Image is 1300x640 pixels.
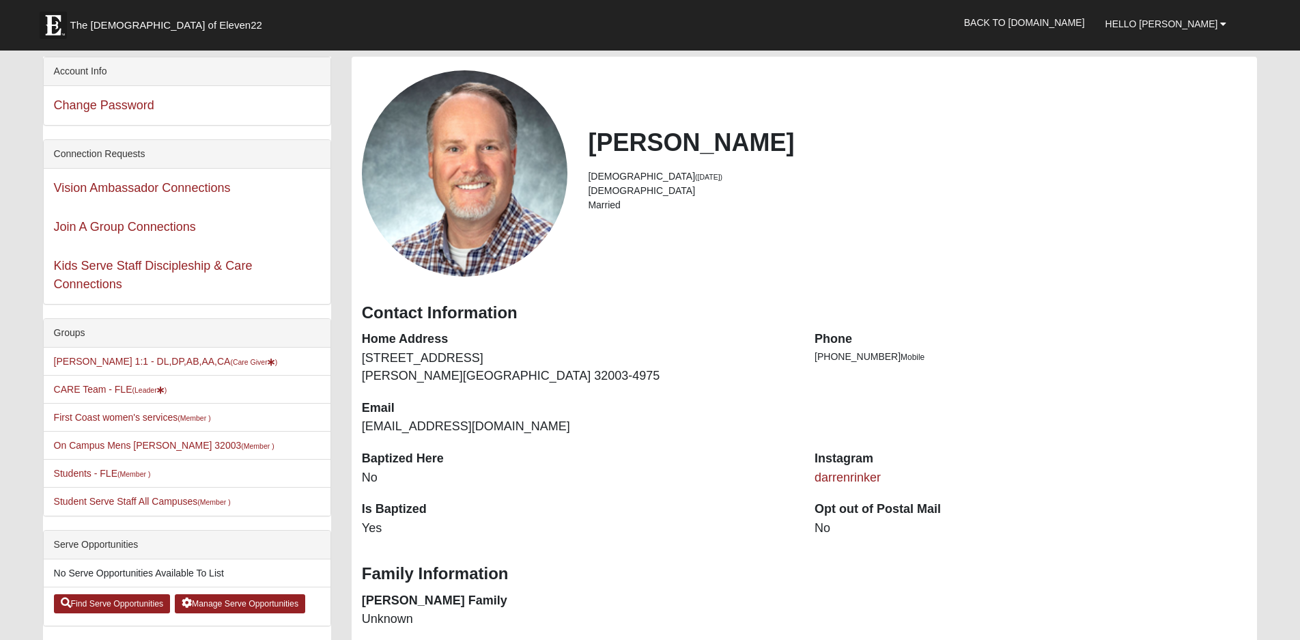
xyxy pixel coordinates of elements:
[588,169,1247,184] li: [DEMOGRAPHIC_DATA]
[44,531,330,559] div: Serve Opportunities
[54,356,278,367] a: [PERSON_NAME] 1:1 - DL,DP,AB,AA,CA(Care Giver)
[54,468,151,479] a: Students - FLE(Member )
[815,450,1247,468] dt: Instagram
[362,592,794,610] dt: [PERSON_NAME] Family
[70,18,262,32] span: The [DEMOGRAPHIC_DATA] of Eleven22
[815,520,1247,538] dd: No
[362,564,1247,584] h3: Family Information
[954,5,1095,40] a: Back to [DOMAIN_NAME]
[815,331,1247,348] dt: Phone
[230,358,277,366] small: (Care Giver )
[175,594,305,613] a: Manage Serve Opportunities
[54,384,167,395] a: CARE Team - FLE(Leader)
[362,350,794,385] dd: [STREET_ADDRESS] [PERSON_NAME][GEOGRAPHIC_DATA] 32003-4975
[362,501,794,518] dt: Is Baptized
[1095,7,1237,41] a: Hello [PERSON_NAME]
[362,303,1247,323] h3: Contact Information
[362,418,794,436] dd: [EMAIL_ADDRESS][DOMAIN_NAME]
[362,450,794,468] dt: Baptized Here
[54,220,196,234] a: Join A Group Connections
[44,57,330,86] div: Account Info
[588,198,1247,212] li: Married
[54,98,154,112] a: Change Password
[815,501,1247,518] dt: Opt out of Postal Mail
[901,352,924,362] span: Mobile
[54,259,253,291] a: Kids Serve Staff Discipleship & Care Connections
[1105,18,1218,29] span: Hello [PERSON_NAME]
[362,70,568,277] a: View Fullsize Photo
[132,386,167,394] small: (Leader )
[362,611,794,628] dd: Unknown
[54,412,211,423] a: First Coast women's services(Member )
[588,184,1247,198] li: [DEMOGRAPHIC_DATA]
[54,594,171,613] a: Find Serve Opportunities
[54,440,274,451] a: On Campus Mens [PERSON_NAME] 32003(Member )
[44,140,330,169] div: Connection Requests
[117,470,150,478] small: (Member )
[54,181,231,195] a: Vision Ambassador Connections
[33,5,306,39] a: The [DEMOGRAPHIC_DATA] of Eleven22
[362,331,794,348] dt: Home Address
[178,414,210,422] small: (Member )
[44,319,330,348] div: Groups
[40,12,67,39] img: Eleven22 logo
[362,400,794,417] dt: Email
[44,559,330,587] li: No Serve Opportunities Available To List
[241,442,274,450] small: (Member )
[362,469,794,487] dd: No
[197,498,230,506] small: (Member )
[362,520,794,538] dd: Yes
[695,173,722,181] small: ([DATE])
[588,128,1247,157] h2: [PERSON_NAME]
[815,350,1247,364] li: [PHONE_NUMBER]
[815,471,881,484] a: darrenrinker
[54,496,231,507] a: Student Serve Staff All Campuses(Member )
